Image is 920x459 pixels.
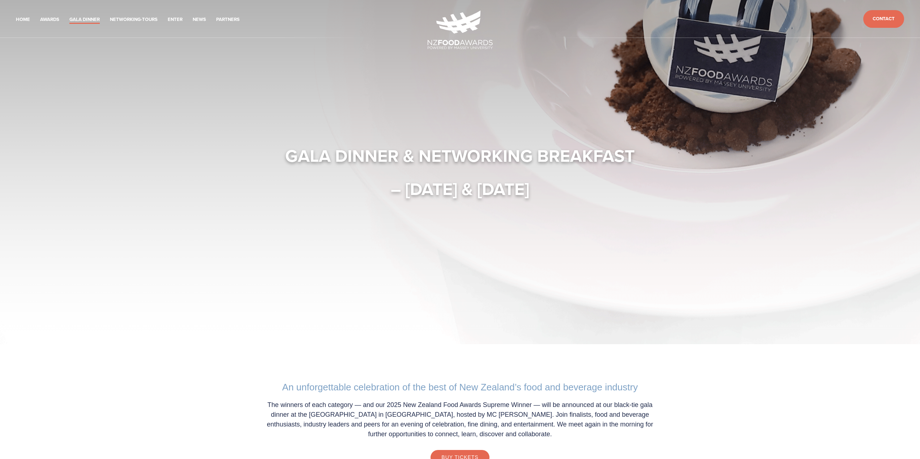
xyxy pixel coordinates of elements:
a: Networking-Tours [110,16,158,24]
h1: – [DATE] & [DATE] [252,178,668,200]
a: Gala Dinner [69,16,100,24]
a: News [193,16,206,24]
a: Partners [216,16,240,24]
a: Home [16,16,30,24]
h2: An unforgettable celebration of the best of New Zealand’s food and beverage industry [259,382,661,393]
a: Enter [168,16,183,24]
a: Awards [40,16,59,24]
a: Contact [863,10,904,28]
h1: Gala Dinner & Networking Breakfast [252,145,668,166]
p: The winners of each category — and our 2025 New Zealand Food Awards Supreme Winner — will be anno... [259,400,661,439]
